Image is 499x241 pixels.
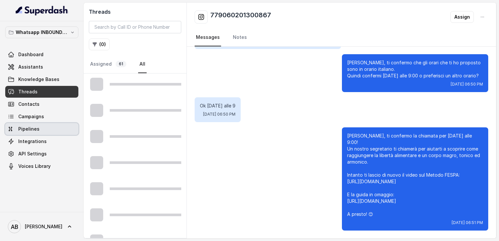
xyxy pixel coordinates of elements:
button: (0) [89,39,110,50]
img: light.svg [16,5,68,16]
h2: 779060201300867 [210,10,271,24]
a: Messages [195,29,221,46]
a: Assigned61 [89,56,128,73]
a: Contacts [5,98,78,110]
span: Dashboard [18,51,43,58]
a: Voices Library [5,160,78,172]
span: Pipelines [18,126,40,132]
nav: Tabs [195,29,488,46]
span: API Settings [18,151,47,157]
a: Integrations [5,136,78,147]
p: Whatsapp INBOUND Workspace [16,28,68,36]
text: AB [11,223,18,230]
a: Pipelines [5,123,78,135]
span: Contacts [18,101,40,107]
a: [PERSON_NAME] [5,217,78,236]
span: Voices Library [18,163,51,169]
nav: Tabs [89,56,181,73]
span: [DATE] 06:50 PM [451,82,483,87]
a: Knowledge Bases [5,73,78,85]
a: Notes [232,29,248,46]
span: [DATE] 06:51 PM [452,220,483,225]
span: Assistants [18,64,43,70]
span: Threads [18,88,38,95]
p: [PERSON_NAME], ti confermo che gli orari che ti ho proposto sono in orario italiano. Quindi confe... [347,59,483,79]
span: Integrations [18,138,47,145]
span: [PERSON_NAME] [25,223,62,230]
a: Threads [5,86,78,98]
a: Assistants [5,61,78,73]
p: Ok [DATE] alle 9 [200,103,235,109]
span: [DATE] 06:50 PM [203,112,235,117]
a: Dashboard [5,49,78,60]
h2: Threads [89,8,181,16]
span: 61 [116,61,126,67]
span: Knowledge Bases [18,76,59,83]
a: All [138,56,147,73]
button: Assign [450,11,474,23]
a: Campaigns [5,111,78,122]
p: [PERSON_NAME], ti confermo la chiamata per [DATE] alle 9:00! Un nostro segretario ti chiamerà per... [347,133,483,217]
button: Whatsapp INBOUND Workspace [5,26,78,38]
a: API Settings [5,148,78,160]
input: Search by Call ID or Phone Number [89,21,181,33]
span: Campaigns [18,113,44,120]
